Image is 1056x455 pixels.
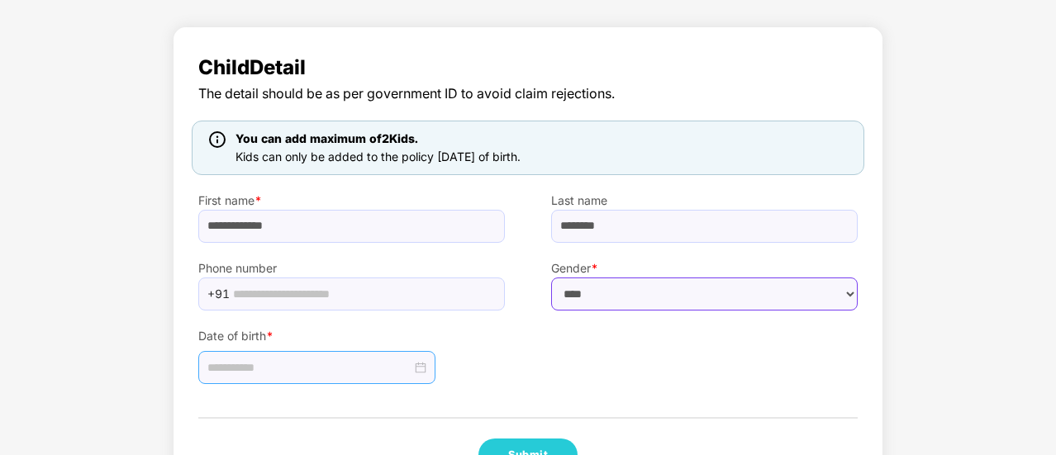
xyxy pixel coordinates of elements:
[551,259,858,277] label: Gender
[198,83,858,104] span: The detail should be as per government ID to avoid claim rejections.
[551,192,858,210] label: Last name
[235,131,418,145] span: You can add maximum of 2 Kids.
[235,149,521,164] span: Kids can only be added to the policy [DATE] of birth.
[198,52,858,83] span: Child Detail
[209,131,226,148] img: icon
[198,259,505,277] label: Phone number
[198,327,505,345] label: Date of birth
[198,192,505,210] label: First name
[207,282,230,306] span: +91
